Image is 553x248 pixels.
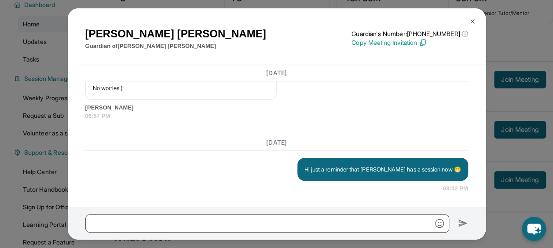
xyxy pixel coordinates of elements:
[458,218,468,229] img: Send icon
[443,184,468,193] span: 03:32 PM
[352,29,468,38] p: Guardian's Number: [PHONE_NUMBER]
[469,18,476,25] img: Close Icon
[85,69,468,77] h3: [DATE]
[435,219,444,228] img: Emoji
[304,165,461,174] p: Hi just a reminder that [PERSON_NAME] has a session now 😁
[85,42,266,51] p: Guardian of [PERSON_NAME] [PERSON_NAME]
[419,39,427,47] img: Copy Icon
[352,38,468,47] p: Copy Meeting Invitation
[85,138,468,147] h3: [DATE]
[85,112,468,120] span: 06:57 PM
[93,84,269,92] p: No worries (:
[85,26,266,42] h1: [PERSON_NAME] [PERSON_NAME]
[522,217,546,241] button: chat-button
[461,29,468,38] span: ⓘ
[85,103,468,112] span: [PERSON_NAME]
